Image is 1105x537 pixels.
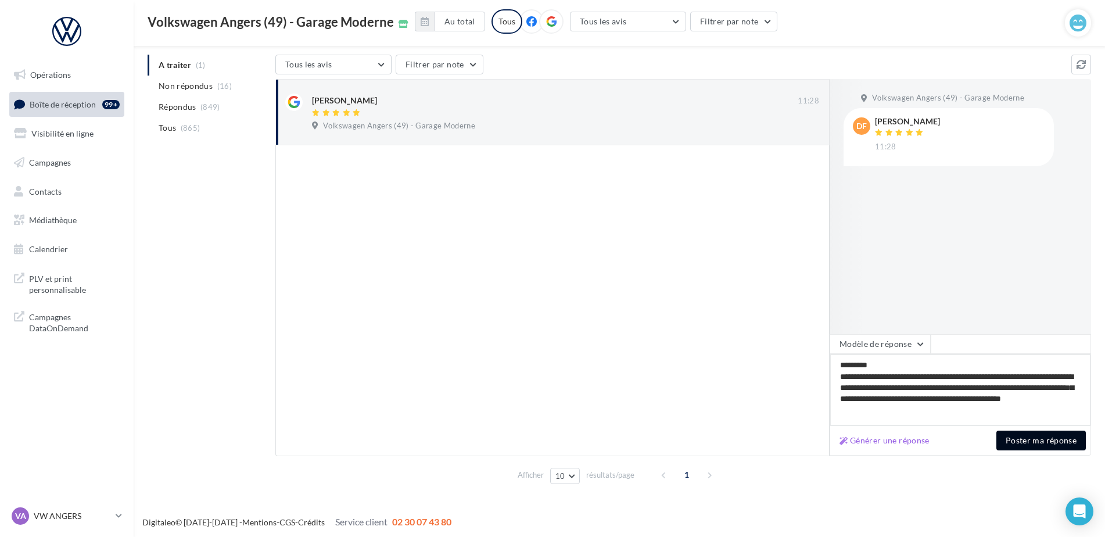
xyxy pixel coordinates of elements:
button: Tous les avis [275,55,392,74]
span: Médiathèque [29,215,77,225]
span: VA [15,510,26,522]
button: Au total [415,12,485,31]
a: Digitaleo [142,517,175,527]
span: PLV et print personnalisable [29,271,120,296]
a: Campagnes DataOnDemand [7,305,127,339]
div: Tous [491,9,522,34]
button: Filtrer par note [396,55,483,74]
a: Visibilité en ligne [7,121,127,146]
span: Non répondus [159,80,213,92]
div: 99+ [102,100,120,109]
span: © [DATE]-[DATE] - - - [142,517,451,527]
div: [PERSON_NAME] [875,117,940,126]
span: Campagnes DataOnDemand [29,309,120,334]
span: résultats/page [586,470,634,481]
a: Médiathèque [7,208,127,232]
a: CGS [279,517,295,527]
button: Modèle de réponse [830,334,931,354]
span: Répondus [159,101,196,113]
a: Campagnes [7,151,127,175]
a: Boîte de réception99+ [7,92,127,117]
span: Campagnes [29,157,71,167]
span: Service client [335,516,388,527]
button: Tous les avis [570,12,686,31]
a: VA VW ANGERS [9,505,124,527]
button: Poster ma réponse [996,431,1086,450]
p: VW ANGERS [34,510,111,522]
button: 10 [550,468,580,484]
a: PLV et print personnalisable [7,266,127,300]
a: Mentions [242,517,277,527]
span: Tous [159,122,176,134]
span: Contacts [29,186,62,196]
span: Visibilité en ligne [31,128,94,138]
span: DF [856,120,867,132]
span: Afficher [518,470,544,481]
span: 02 30 07 43 80 [392,516,451,527]
span: (865) [181,123,200,133]
a: Crédits [298,517,325,527]
span: Tous les avis [580,16,627,26]
span: (849) [200,102,220,112]
button: Filtrer par note [690,12,778,31]
span: Volkswagen Angers (49) - Garage Moderne [148,16,394,28]
span: Volkswagen Angers (49) - Garage Moderne [872,93,1024,103]
span: Volkswagen Angers (49) - Garage Moderne [323,121,475,131]
span: 11:28 [875,142,896,152]
span: Opérations [30,70,71,80]
button: Ignorer [781,119,820,135]
a: Contacts [7,180,127,204]
span: 1 [677,466,696,484]
a: Calendrier [7,237,127,262]
span: Tous les avis [285,59,332,69]
span: 10 [555,471,565,481]
button: Générer une réponse [835,434,934,448]
span: Calendrier [29,244,68,254]
span: Boîte de réception [30,99,96,109]
div: Open Intercom Messenger [1065,497,1093,525]
div: [PERSON_NAME] [312,95,377,106]
span: 11:28 [798,96,819,106]
a: Opérations [7,63,127,87]
button: Au total [435,12,485,31]
span: (16) [217,81,232,91]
